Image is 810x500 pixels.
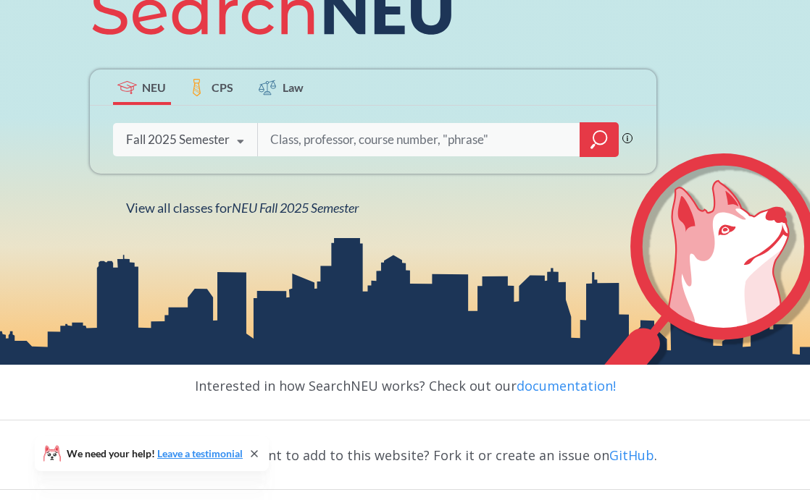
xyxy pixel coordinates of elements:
[580,122,619,157] div: magnifying glass
[609,446,654,464] a: GitHub
[232,200,359,216] span: NEU Fall 2025 Semester
[517,377,616,394] a: documentation!
[269,124,570,155] input: Class, professor, course number, "phrase"
[126,200,359,216] span: View all classes for
[283,79,304,96] span: Law
[590,130,608,150] svg: magnifying glass
[212,79,233,96] span: CPS
[142,79,166,96] span: NEU
[126,132,230,148] div: Fall 2025 Semester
